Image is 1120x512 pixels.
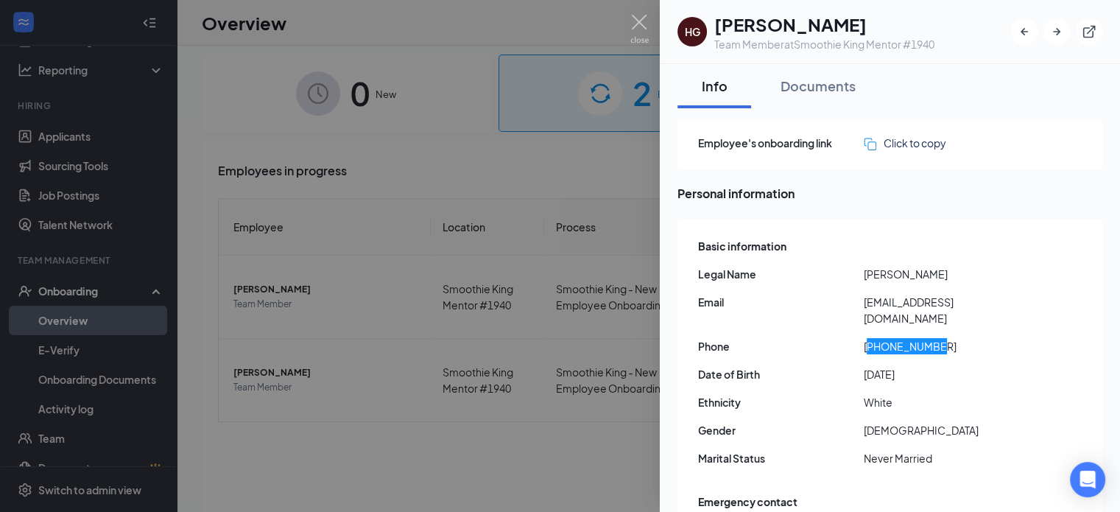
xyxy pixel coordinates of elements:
[1043,18,1070,45] button: ArrowRight
[864,294,1029,326] span: [EMAIL_ADDRESS][DOMAIN_NAME]
[864,394,1029,410] span: White
[714,12,934,37] h1: [PERSON_NAME]
[864,338,1029,354] span: [PHONE_NUMBER]
[864,138,876,150] img: click-to-copy.71757273a98fde459dfc.svg
[1017,24,1032,39] svg: ArrowLeftNew
[864,266,1029,282] span: [PERSON_NAME]
[1076,18,1102,45] button: ExternalLink
[677,184,1102,203] span: Personal information
[714,37,934,52] div: Team Member at Smoothie King Mentor #1940
[781,77,856,95] div: Documents
[1049,24,1064,39] svg: ArrowRight
[698,266,864,282] span: Legal Name
[864,366,1029,382] span: [DATE]
[685,24,700,39] div: HG
[864,450,1029,466] span: Never Married
[698,294,864,310] span: Email
[698,135,864,151] span: Employee's onboarding link
[698,422,864,438] span: Gender
[1011,18,1038,45] button: ArrowLeftNew
[864,422,1029,438] span: [DEMOGRAPHIC_DATA]
[1070,462,1105,497] div: Open Intercom Messenger
[692,77,736,95] div: Info
[1082,24,1096,39] svg: ExternalLink
[698,338,864,354] span: Phone
[864,135,946,151] button: Click to copy
[698,494,797,510] span: Emergency contact
[698,394,864,410] span: Ethnicity
[698,450,864,466] span: Marital Status
[698,366,864,382] span: Date of Birth
[698,238,786,254] span: Basic information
